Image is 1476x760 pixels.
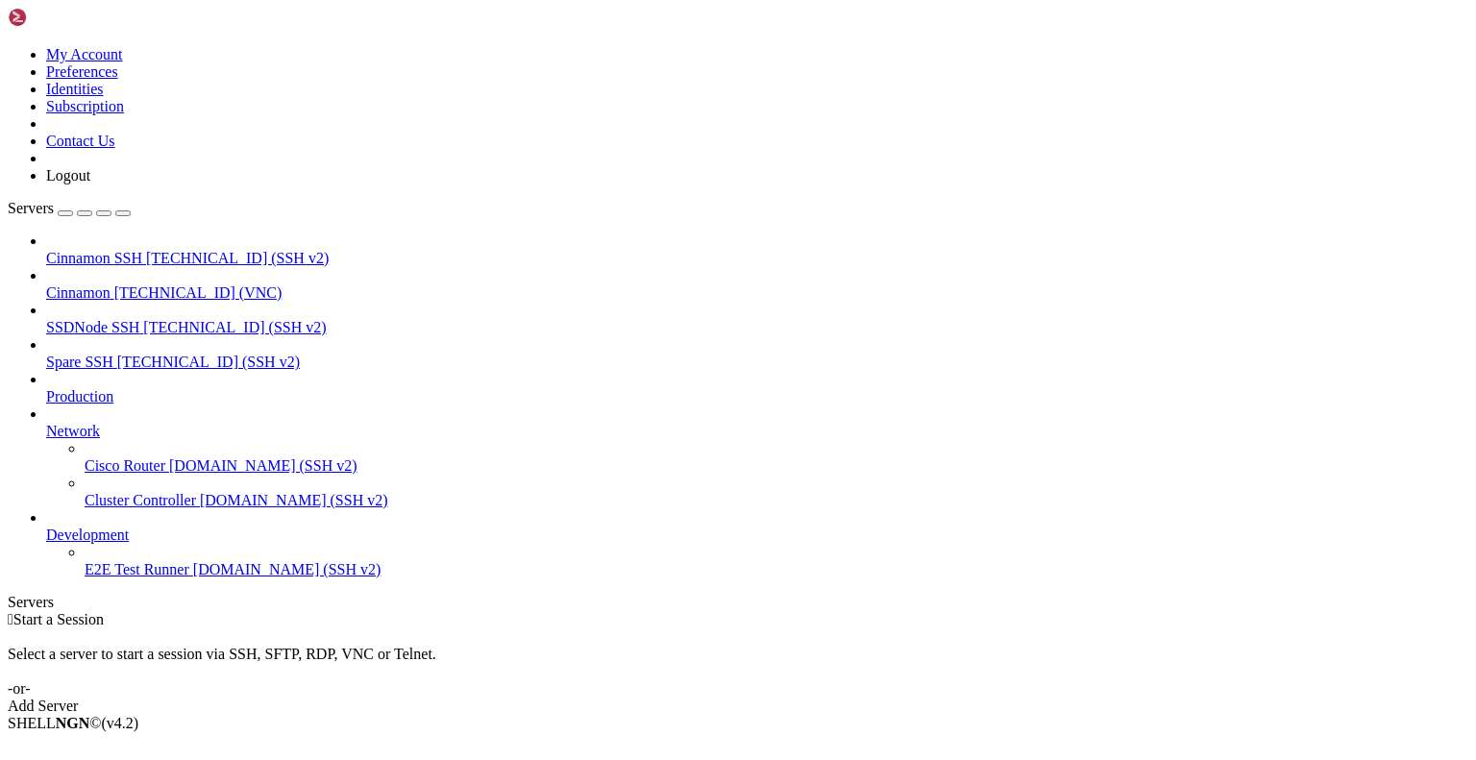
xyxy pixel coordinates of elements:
a: Cinnamon SSH [TECHNICAL_ID] (SSH v2) [46,250,1468,267]
span: [DOMAIN_NAME] (SSH v2) [169,457,357,474]
a: Network [46,423,1468,440]
li: E2E Test Runner [DOMAIN_NAME] (SSH v2) [85,544,1468,578]
li: Production [46,371,1468,405]
a: Cisco Router [DOMAIN_NAME] (SSH v2) [85,457,1468,475]
span: Network [46,423,100,439]
li: Cluster Controller [DOMAIN_NAME] (SSH v2) [85,475,1468,509]
a: Spare SSH [TECHNICAL_ID] (SSH v2) [46,354,1468,371]
span: Cinnamon [46,284,111,301]
a: Cluster Controller [DOMAIN_NAME] (SSH v2) [85,492,1468,509]
span: Cisco Router [85,457,165,474]
li: Network [46,405,1468,509]
a: Identities [46,81,104,97]
a: Cinnamon [TECHNICAL_ID] (VNC) [46,284,1468,302]
span: Spare SSH [46,354,113,370]
span: [DOMAIN_NAME] (SSH v2) [200,492,388,508]
li: Cisco Router [DOMAIN_NAME] (SSH v2) [85,440,1468,475]
div: Add Server [8,698,1468,715]
span: E2E Test Runner [85,561,189,577]
a: E2E Test Runner [DOMAIN_NAME] (SSH v2) [85,561,1468,578]
b: NGN [56,715,90,731]
span: [TECHNICAL_ID] (SSH v2) [146,250,329,266]
a: Preferences [46,63,118,80]
li: Spare SSH [TECHNICAL_ID] (SSH v2) [46,336,1468,371]
a: Subscription [46,98,124,114]
span: 4.2.0 [102,715,139,731]
span: Servers [8,200,54,216]
span: Start a Session [13,611,104,627]
div: Select a server to start a session via SSH, SFTP, RDP, VNC or Telnet. -or- [8,628,1468,698]
span: Cluster Controller [85,492,196,508]
a: SSDNode SSH [TECHNICAL_ID] (SSH v2) [46,319,1468,336]
a: Production [46,388,1468,405]
span: [DOMAIN_NAME] (SSH v2) [193,561,381,577]
img: Shellngn [8,8,118,27]
span: SSDNode SSH [46,319,139,335]
span: [TECHNICAL_ID] (SSH v2) [117,354,300,370]
span: [TECHNICAL_ID] (VNC) [114,284,283,301]
li: Cinnamon SSH [TECHNICAL_ID] (SSH v2) [46,233,1468,267]
span: Cinnamon SSH [46,250,142,266]
div: Servers [8,594,1468,611]
span: SHELL © [8,715,138,731]
li: Cinnamon [TECHNICAL_ID] (VNC) [46,267,1468,302]
a: Contact Us [46,133,115,149]
li: Development [46,509,1468,578]
a: Logout [46,167,90,184]
span: Production [46,388,113,405]
span: Development [46,527,129,543]
span:  [8,611,13,627]
li: SSDNode SSH [TECHNICAL_ID] (SSH v2) [46,302,1468,336]
a: Development [46,527,1468,544]
a: My Account [46,46,123,62]
a: Servers [8,200,131,216]
span: [TECHNICAL_ID] (SSH v2) [143,319,326,335]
